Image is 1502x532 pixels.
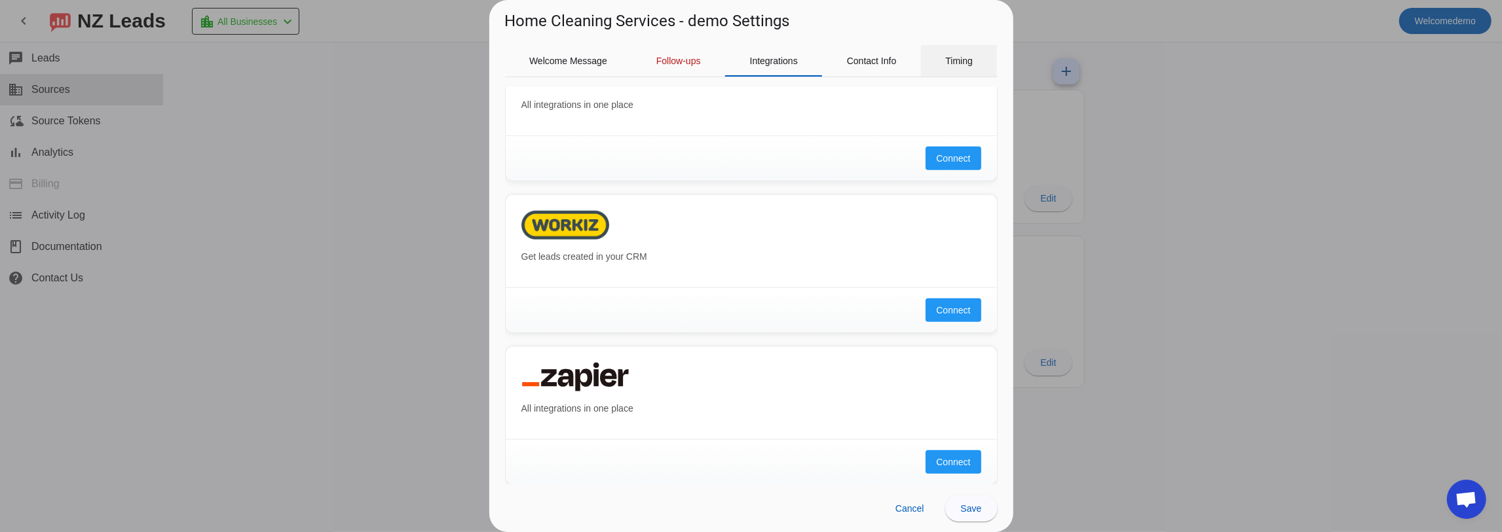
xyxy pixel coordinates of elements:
[521,250,981,264] p: Get leads created in your CRM
[1447,480,1486,519] div: Open chat
[936,152,970,165] span: Connect
[656,56,701,65] span: Follow-ups
[926,450,981,474] button: Connect
[521,402,981,416] p: All integrations in one place
[961,503,982,514] span: Save
[926,147,981,170] button: Connect
[529,56,607,65] span: Welcome Message
[885,495,935,522] button: Cancel
[847,56,897,65] span: Contact Info
[521,98,981,112] p: All integrations in one place
[750,56,798,65] span: Integrations
[926,298,981,322] button: Connect
[936,304,970,317] span: Connect
[945,56,973,65] span: Timing
[945,495,998,522] button: Save
[895,503,924,514] span: Cancel
[505,10,790,31] h1: Home Cleaning Services - demo Settings
[936,455,970,469] span: Connect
